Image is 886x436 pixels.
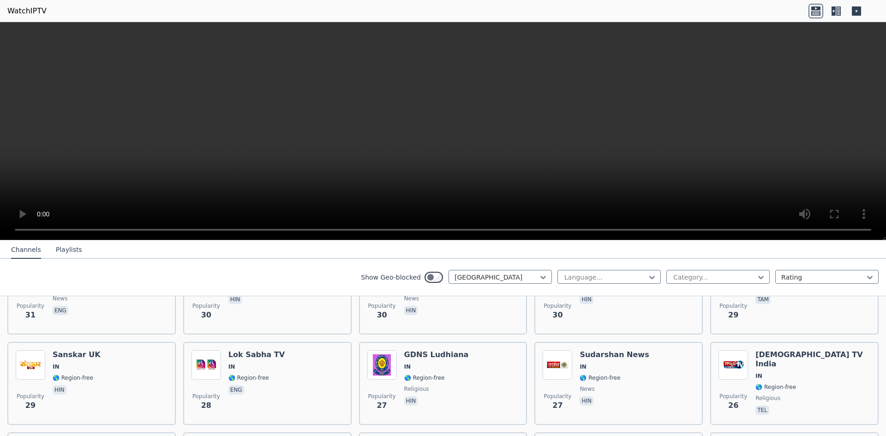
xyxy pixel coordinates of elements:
span: Popularity [368,302,396,310]
span: Popularity [719,393,747,400]
span: 🌎 Region-free [755,383,796,391]
span: 30 [377,310,387,321]
span: religious [755,394,780,402]
p: tam [755,295,771,304]
p: tel [755,406,769,415]
span: 29 [728,310,738,321]
span: news [580,385,594,393]
span: 26 [728,400,738,411]
span: Popularity [719,302,747,310]
span: Popularity [192,302,220,310]
span: religious [404,385,429,393]
img: Lok Sabha TV [192,350,221,380]
span: IN [404,363,411,370]
span: 27 [377,400,387,411]
span: Popularity [17,393,44,400]
img: GDNS Ludhiana [367,350,397,380]
p: hin [580,396,593,406]
span: 🌎 Region-free [580,374,620,382]
button: Channels [11,241,41,259]
span: Popularity [544,302,571,310]
span: 🌎 Region-free [404,374,445,382]
span: 🌎 Region-free [228,374,269,382]
span: 31 [25,310,36,321]
label: Show Geo-blocked [361,273,421,282]
span: IN [228,363,235,370]
span: Popularity [192,393,220,400]
span: Popularity [17,302,44,310]
span: Popularity [368,393,396,400]
h6: Sanskar UK [53,350,101,359]
p: hin [404,396,418,406]
img: Sudarshan News [543,350,572,380]
span: IN [580,363,587,370]
p: eng [53,306,68,315]
p: hin [580,295,593,304]
span: 30 [552,310,563,321]
span: news [404,295,419,302]
span: Popularity [544,393,571,400]
span: 29 [25,400,36,411]
img: Gospel TV India [718,350,748,380]
p: eng [228,385,244,394]
p: hin [404,306,418,315]
span: 🌎 Region-free [53,374,93,382]
p: hin [228,295,242,304]
span: IN [755,372,762,380]
h6: [DEMOGRAPHIC_DATA] TV India [755,350,870,369]
h6: Sudarshan News [580,350,649,359]
img: Sanskar UK [16,350,45,380]
h6: GDNS Ludhiana [404,350,469,359]
span: 27 [552,400,563,411]
a: WatchIPTV [7,6,47,17]
span: 28 [201,400,211,411]
span: news [53,295,67,302]
button: Playlists [56,241,82,259]
span: IN [53,363,60,370]
h6: Lok Sabha TV [228,350,285,359]
span: 30 [201,310,211,321]
p: hin [53,385,66,394]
